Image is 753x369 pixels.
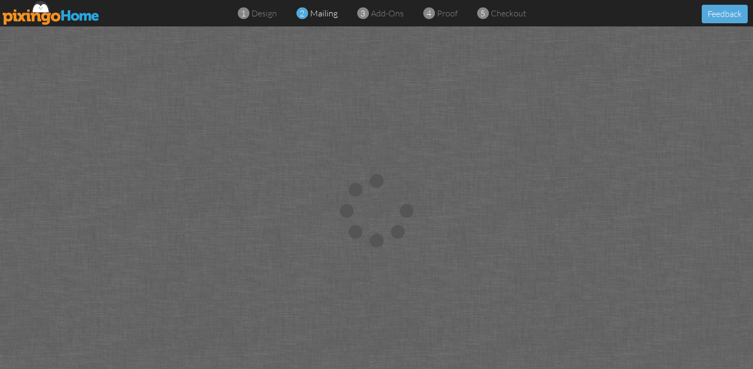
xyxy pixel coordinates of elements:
[310,8,338,19] span: mailing
[371,8,404,19] span: add-ons
[480,7,485,20] span: 5
[702,5,748,23] button: Feedback
[241,7,246,20] span: 1
[252,8,277,19] span: design
[437,8,458,19] span: proof
[426,7,431,20] span: 4
[360,7,365,20] span: 3
[3,1,100,25] img: pixingo logo
[300,7,304,20] span: 2
[491,8,526,19] span: checkout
